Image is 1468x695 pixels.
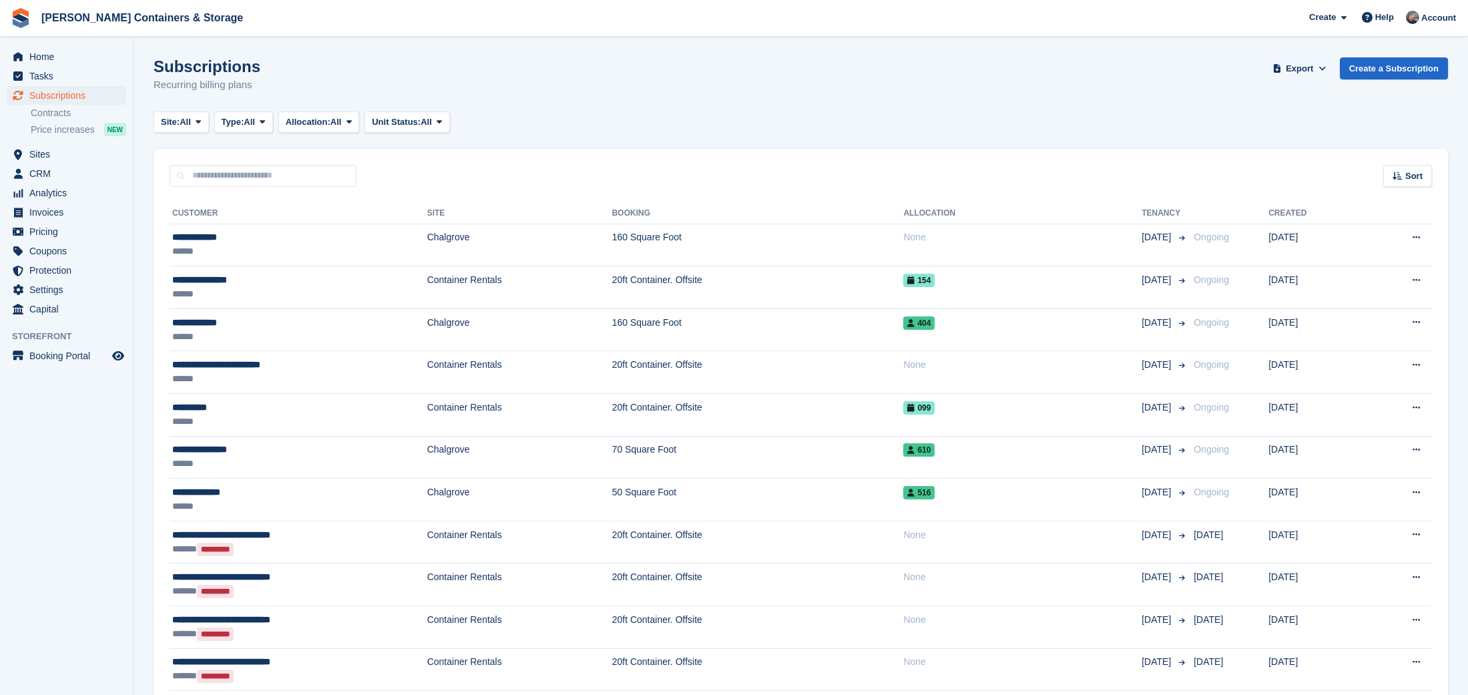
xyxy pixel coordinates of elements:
[1340,57,1448,79] a: Create a Subscription
[1268,203,1363,224] th: Created
[286,115,330,129] span: Allocation:
[1142,203,1188,224] th: Tenancy
[29,145,109,164] span: Sites
[427,436,612,479] td: Chalgrove
[427,394,612,437] td: Container Rentals
[612,394,904,437] td: 20ft Container. Offsite
[612,308,904,351] td: 160 Square Foot
[7,47,126,66] a: menu
[612,648,904,691] td: 20ft Container. Offsite
[1142,613,1174,627] span: [DATE]
[1142,485,1174,499] span: [DATE]
[421,115,432,129] span: All
[154,57,260,75] h1: Subscriptions
[29,300,109,318] span: Capital
[612,563,904,606] td: 20ft Container. Offsite
[427,521,612,563] td: Container Rentals
[7,184,126,202] a: menu
[1194,571,1223,582] span: [DATE]
[612,203,904,224] th: Booking
[1142,316,1174,330] span: [DATE]
[903,528,1142,542] div: None
[29,346,109,365] span: Booking Portal
[1194,529,1223,540] span: [DATE]
[154,77,260,93] p: Recurring billing plans
[903,613,1142,627] div: None
[1268,436,1363,479] td: [DATE]
[29,67,109,85] span: Tasks
[427,203,612,224] th: Site
[1421,11,1456,25] span: Account
[1194,232,1229,242] span: Ongoing
[1268,351,1363,394] td: [DATE]
[903,203,1142,224] th: Allocation
[903,358,1142,372] div: None
[1142,570,1174,584] span: [DATE]
[612,521,904,563] td: 20ft Container. Offsite
[1405,170,1423,183] span: Sort
[7,86,126,105] a: menu
[170,203,427,224] th: Customer
[29,261,109,280] span: Protection
[1270,57,1329,79] button: Export
[7,280,126,299] a: menu
[1142,401,1174,415] span: [DATE]
[427,266,612,309] td: Container Rentals
[7,145,126,164] a: menu
[1194,359,1229,370] span: Ongoing
[1268,479,1363,521] td: [DATE]
[12,330,133,343] span: Storefront
[1375,11,1394,24] span: Help
[1406,11,1419,24] img: Adam Greenhalgh
[110,348,126,364] a: Preview store
[1286,62,1313,75] span: Export
[214,111,273,134] button: Type: All
[612,224,904,266] td: 160 Square Foot
[372,115,421,129] span: Unit Status:
[1194,614,1223,625] span: [DATE]
[330,115,342,129] span: All
[903,570,1142,584] div: None
[154,111,209,134] button: Site: All
[11,8,31,28] img: stora-icon-8386f47178a22dfd0bd8f6a31ec36ba5ce8667c1dd55bd0f319d3a0aa187defe.svg
[29,184,109,202] span: Analytics
[612,436,904,479] td: 70 Square Foot
[364,111,449,134] button: Unit Status: All
[7,242,126,260] a: menu
[7,67,126,85] a: menu
[903,401,935,415] span: 099
[427,648,612,691] td: Container Rentals
[1194,444,1229,455] span: Ongoing
[29,164,109,183] span: CRM
[1142,230,1174,244] span: [DATE]
[903,274,935,287] span: 154
[1268,266,1363,309] td: [DATE]
[1309,11,1336,24] span: Create
[7,164,126,183] a: menu
[427,351,612,394] td: Container Rentals
[427,308,612,351] td: Chalgrove
[427,479,612,521] td: Chalgrove
[903,486,935,499] span: 516
[427,224,612,266] td: Chalgrove
[29,47,109,66] span: Home
[903,443,935,457] span: 610
[31,122,126,137] a: Price increases NEW
[7,346,126,365] a: menu
[31,124,95,136] span: Price increases
[1142,273,1174,287] span: [DATE]
[903,316,935,330] span: 404
[1194,487,1229,497] span: Ongoing
[612,266,904,309] td: 20ft Container. Offsite
[161,115,180,129] span: Site:
[1142,358,1174,372] span: [DATE]
[612,351,904,394] td: 20ft Container. Offsite
[1268,521,1363,563] td: [DATE]
[1142,528,1174,542] span: [DATE]
[7,300,126,318] a: menu
[29,203,109,222] span: Invoices
[29,280,109,299] span: Settings
[1268,606,1363,649] td: [DATE]
[29,86,109,105] span: Subscriptions
[244,115,255,129] span: All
